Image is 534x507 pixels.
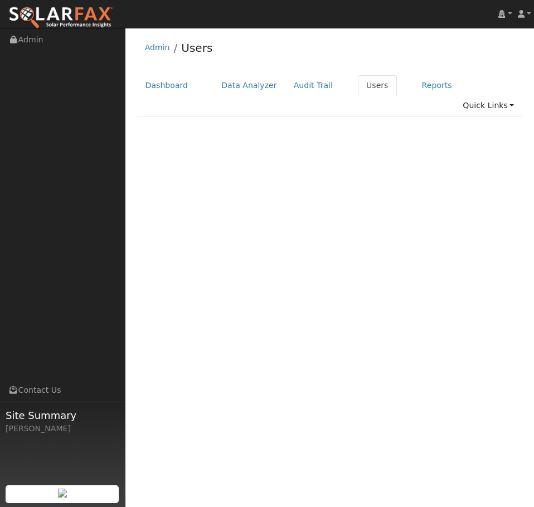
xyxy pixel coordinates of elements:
[6,408,119,423] span: Site Summary
[6,423,119,435] div: [PERSON_NAME]
[285,75,341,96] a: Audit Trail
[213,75,285,96] a: Data Analyzer
[137,75,197,96] a: Dashboard
[358,75,397,96] a: Users
[58,489,67,498] img: retrieve
[454,95,522,116] a: Quick Links
[145,43,170,52] a: Admin
[181,41,212,55] a: Users
[8,6,113,30] img: SolarFax
[414,75,460,96] a: Reports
